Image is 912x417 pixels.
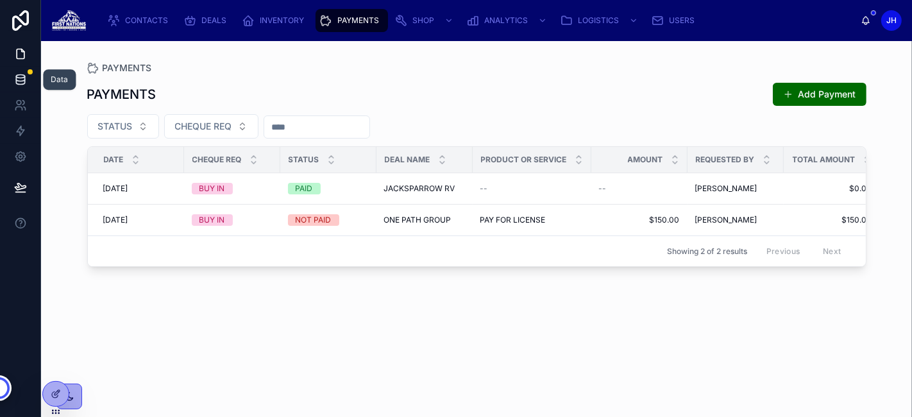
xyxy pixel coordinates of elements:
[192,155,242,165] span: CHEQUE REQ
[87,85,156,103] h1: PAYMENTS
[87,62,152,74] a: PAYMENTS
[599,183,680,194] a: --
[103,9,177,32] a: CONTACTS
[628,155,663,165] span: AMOUNT
[384,215,452,225] span: ONE PATH GROUP
[695,215,776,225] a: [PERSON_NAME]
[480,215,546,225] span: PAY FOR LICENSE
[51,10,87,31] img: App logo
[647,9,704,32] a: USERS
[51,74,68,85] div: Data
[260,15,304,26] span: INVENTORY
[289,155,319,165] span: STATUS
[385,155,430,165] span: DEAL NAME
[103,62,152,74] span: PAYMENTS
[578,15,619,26] span: LOGISTICS
[412,15,434,26] span: SHOP
[384,183,455,194] span: JACKSPARROW RV
[316,9,388,32] a: PAYMENTS
[886,15,897,26] span: JH
[87,114,159,139] button: Select Button
[480,183,584,194] a: --
[199,183,225,194] div: BUY IN
[556,9,645,32] a: LOGISTICS
[180,9,235,32] a: DEALS
[103,215,128,225] span: [DATE]
[164,114,258,139] button: Select Button
[238,9,313,32] a: INVENTORY
[125,15,168,26] span: CONTACTS
[695,183,776,194] a: [PERSON_NAME]
[599,183,607,194] span: --
[484,15,528,26] span: ANALYTICS
[384,215,465,225] a: ONE PATH GROUP
[98,120,133,133] span: STATUS
[337,15,379,26] span: PAYMENTS
[288,183,369,194] a: PAID
[97,6,861,35] div: scrollable content
[669,15,695,26] span: USERS
[288,214,369,226] a: NOT PAID
[791,215,872,225] a: $150.00
[480,215,584,225] a: PAY FOR LICENSE
[599,215,680,225] a: $150.00
[296,214,332,226] div: NOT PAID
[791,183,872,194] a: $0.00
[296,183,313,194] div: PAID
[391,9,460,32] a: SHOP
[667,246,747,257] span: Showing 2 of 2 results
[462,9,553,32] a: ANALYTICS
[103,183,176,194] a: [DATE]
[793,155,856,165] span: TOTAL AMOUNT
[103,183,128,194] span: [DATE]
[481,155,567,165] span: PRODUCT OR SERVICE
[480,183,488,194] span: --
[103,215,176,225] a: [DATE]
[192,214,273,226] a: BUY IN
[384,183,465,194] a: JACKSPARROW RV
[201,15,226,26] span: DEALS
[175,120,232,133] span: CHEQUE REQ
[773,83,866,106] button: Add Payment
[104,155,124,165] span: DATE
[695,215,757,225] span: [PERSON_NAME]
[696,155,755,165] span: REQUESTED BY
[192,183,273,194] a: BUY IN
[199,214,225,226] div: BUY IN
[695,183,757,194] span: [PERSON_NAME]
